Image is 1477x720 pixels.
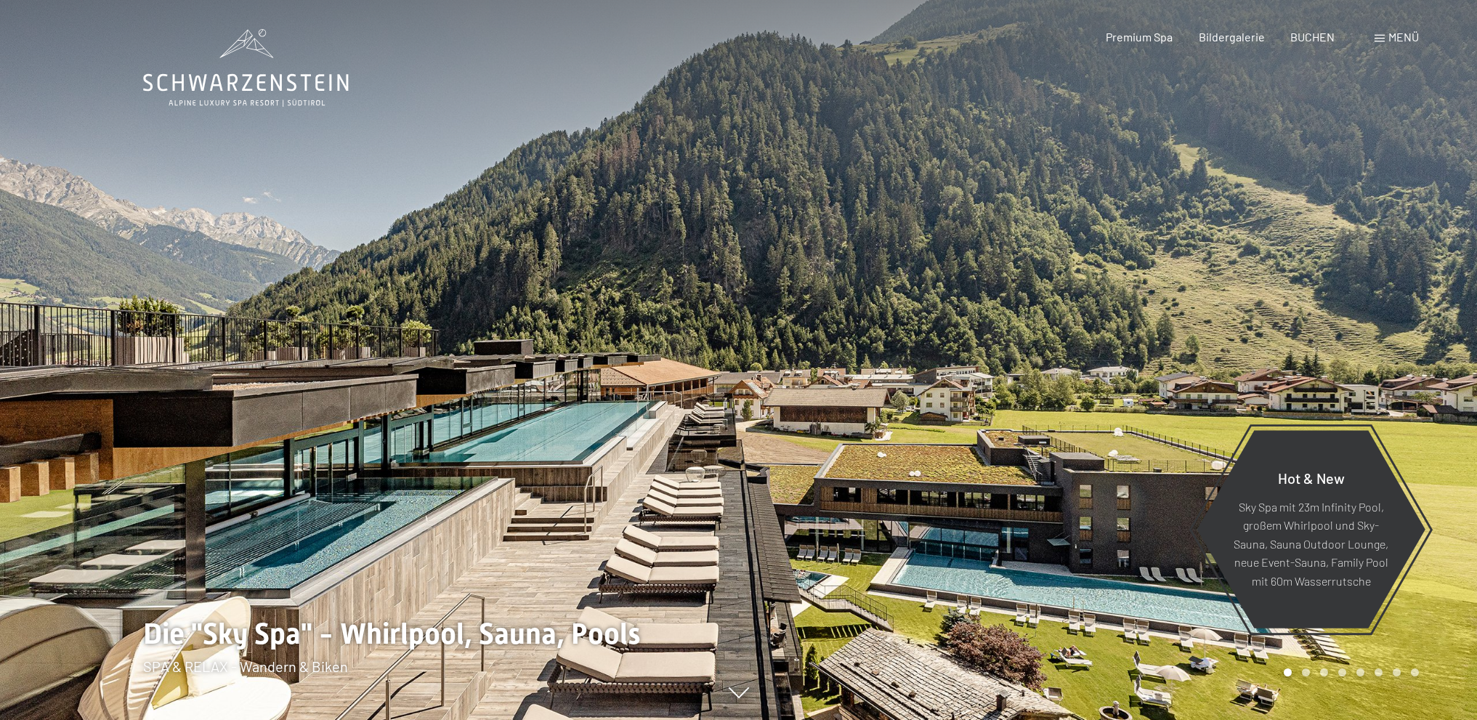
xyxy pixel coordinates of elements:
div: Carousel Page 7 [1393,668,1401,676]
div: Carousel Pagination [1279,668,1419,676]
a: BUCHEN [1290,30,1335,44]
p: Sky Spa mit 23m Infinity Pool, großem Whirlpool und Sky-Sauna, Sauna Outdoor Lounge, neue Event-S... [1232,497,1390,590]
a: Bildergalerie [1199,30,1265,44]
div: Carousel Page 3 [1320,668,1328,676]
div: Carousel Page 6 [1375,668,1383,676]
div: Carousel Page 5 [1356,668,1364,676]
a: Hot & New Sky Spa mit 23m Infinity Pool, großem Whirlpool und Sky-Sauna, Sauna Outdoor Lounge, ne... [1196,429,1426,629]
div: Carousel Page 1 (Current Slide) [1284,668,1292,676]
span: Menü [1388,30,1419,44]
div: Carousel Page 2 [1302,668,1310,676]
a: Premium Spa [1106,30,1173,44]
div: Carousel Page 8 [1411,668,1419,676]
span: Hot & New [1278,469,1345,486]
div: Carousel Page 4 [1338,668,1346,676]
